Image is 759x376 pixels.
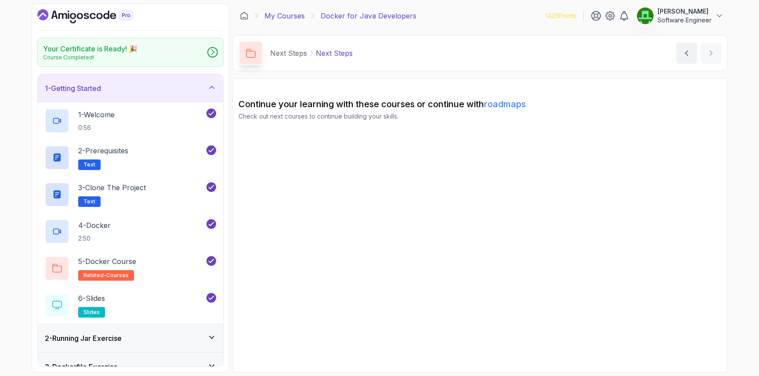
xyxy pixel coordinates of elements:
a: My Courses [264,11,305,21]
p: Next Steps [316,48,353,58]
button: 2-Running Jar Exercise [38,324,223,352]
button: 1-Welcome0:56 [45,108,216,133]
button: 1-Getting Started [38,74,223,102]
button: 5-Docker Courserelated-courses [45,256,216,281]
p: 5 - Docker Course [78,256,136,267]
p: 6 - Slides [78,293,105,304]
a: roadmaps [484,99,526,109]
p: Next Steps [270,48,307,58]
p: Docker for Java Developers [321,11,416,21]
p: Course Completed! [43,54,137,61]
p: 2:50 [78,234,111,243]
p: 3 - Clone the Project [78,182,146,193]
a: Your Certificate is Ready! 🎉Course Completed! [37,38,224,67]
p: 0:56 [78,123,115,132]
a: Dashboard [37,9,153,23]
p: 1 - Welcome [78,109,115,120]
h2: Continue your learning with these courses or continue with [239,98,722,110]
a: Dashboard [240,11,249,20]
img: user profile image [637,7,654,24]
p: 2 - Prerequisites [78,145,128,156]
h3: 2 - Running Jar Exercise [45,333,122,343]
p: 4 - Docker [78,220,111,231]
button: 6-Slidesslides [45,293,216,318]
span: Text [83,198,95,205]
button: 3-Clone the ProjectText [45,182,216,207]
h3: 1 - Getting Started [45,83,101,94]
h2: Your Certificate is Ready! 🎉 [43,43,137,54]
button: 4-Docker2:50 [45,219,216,244]
span: related-courses [83,272,129,279]
h3: 3 - Dockerfile Exercise [45,362,118,372]
button: 2-PrerequisitesText [45,145,216,170]
p: Check out next courses to continue building your skills. [239,112,722,121]
button: next content [701,43,722,64]
span: Text [83,161,95,168]
span: slides [83,309,100,316]
button: previous content [676,43,697,64]
p: 1425 Points [546,11,576,20]
button: user profile image[PERSON_NAME]Software Engineer [636,7,724,25]
p: Software Engineer [658,16,712,25]
p: [PERSON_NAME] [658,7,712,16]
